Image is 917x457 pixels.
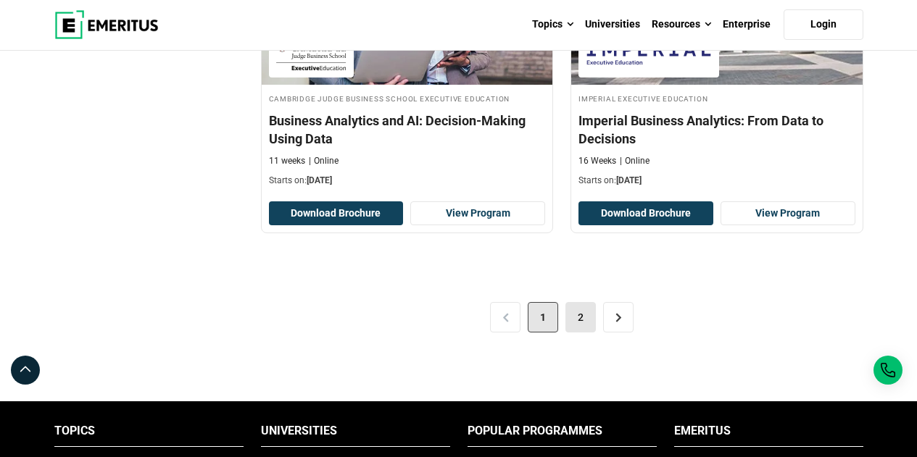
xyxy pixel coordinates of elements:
p: Starts on: [269,175,546,187]
a: 2 [565,302,596,332]
h4: Imperial Business Analytics: From Data to Decisions [578,112,855,148]
a: View Program [721,201,855,226]
p: Online [309,155,339,167]
button: Download Brochure [578,201,713,226]
h4: Cambridge Judge Business School Executive Education [269,92,546,104]
span: 1 [528,302,558,332]
p: 16 Weeks [578,155,616,167]
img: Imperial Executive Education [586,38,712,70]
span: [DATE] [307,175,332,185]
h4: Business Analytics and AI: Decision-Making Using Data [269,112,546,148]
button: Download Brochure [269,201,404,226]
a: View Program [410,201,545,226]
h4: Imperial Executive Education [578,92,855,104]
a: Login [784,9,863,40]
p: 11 weeks [269,155,305,167]
a: > [603,302,634,332]
span: [DATE] [616,175,642,185]
p: Starts on: [578,175,855,187]
img: Cambridge Judge Business School Executive Education [276,38,347,70]
p: Online [620,155,650,167]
